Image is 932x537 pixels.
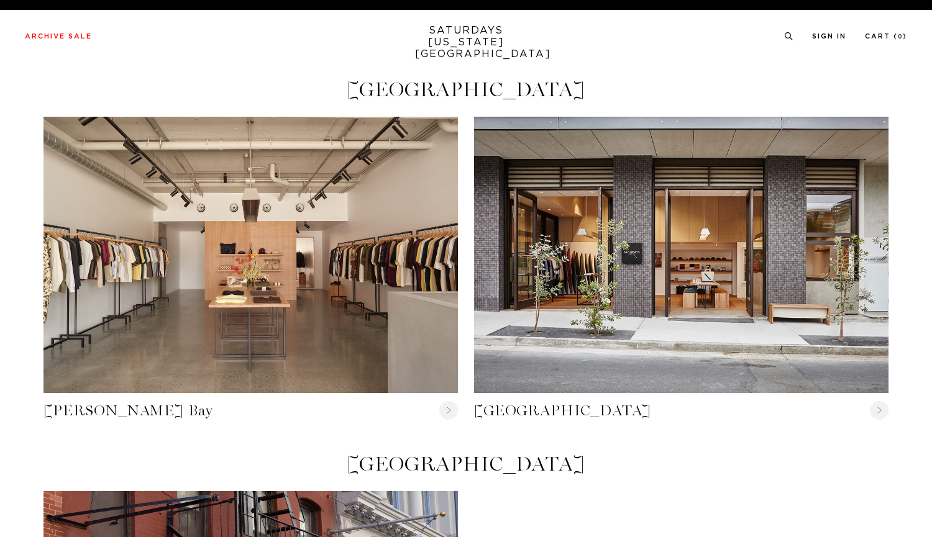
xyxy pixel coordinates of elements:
h4: [GEOGRAPHIC_DATA] [43,79,889,100]
a: Sign In [812,33,846,40]
a: Archive Sale [25,33,92,40]
div: Byron Bay [43,117,458,393]
a: Cart (0) [865,33,907,40]
a: SATURDAYS[US_STATE][GEOGRAPHIC_DATA] [415,25,518,60]
a: [GEOGRAPHIC_DATA] [474,401,889,421]
h4: [GEOGRAPHIC_DATA] [43,454,889,474]
div: Sydney [474,117,889,393]
small: 0 [898,34,903,40]
a: [PERSON_NAME] Bay [43,401,458,421]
